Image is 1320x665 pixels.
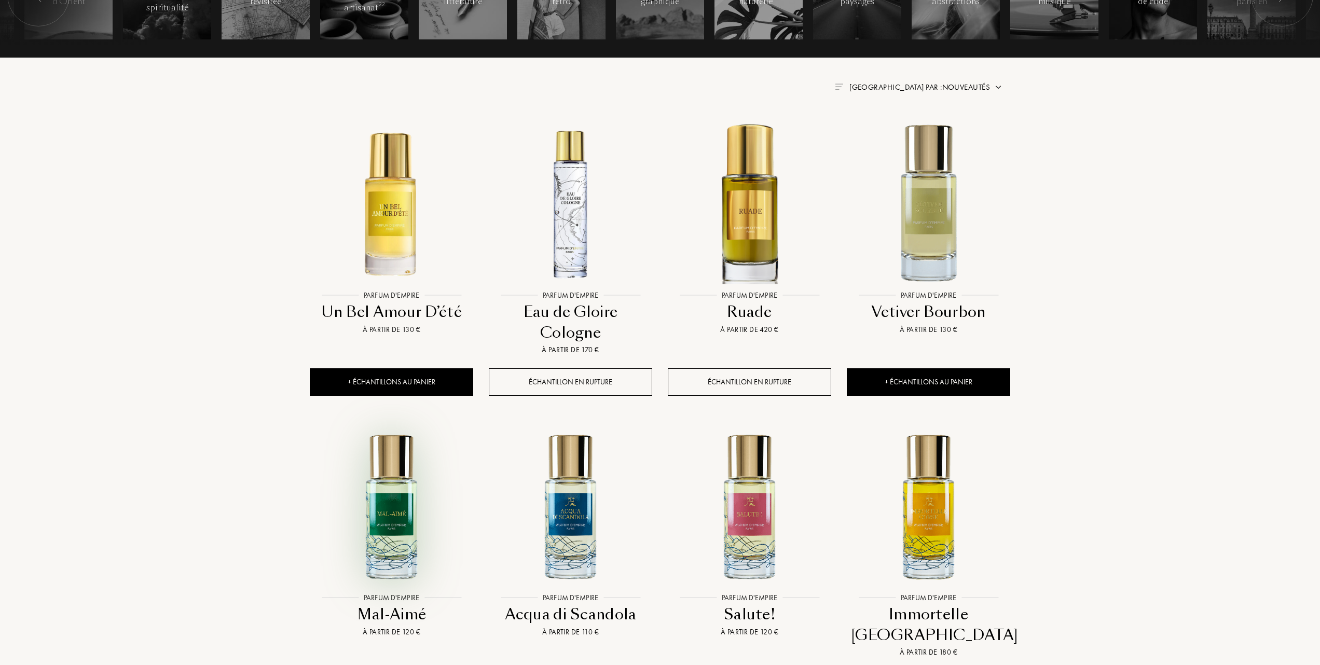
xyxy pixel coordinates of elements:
[311,123,472,284] img: Un Bel Amour D’été Parfum d'Empire
[668,112,831,348] a: Ruade Parfum d'EmpireParfum d'EmpireRuadeÀ partir de 420 €
[310,414,473,650] a: Mal-Aimé Parfum d'EmpireParfum d'EmpireMal-AiméÀ partir de 120 €
[489,112,652,368] a: Eau de Gloire Cologne Parfum d'EmpireParfum d'EmpireEau de Gloire CologneÀ partir de 170 €
[489,368,652,396] div: Échantillon en rupture
[851,324,1006,335] div: À partir de 130 €
[490,123,651,284] img: Eau de Gloire Cologne Parfum d'Empire
[489,414,652,650] a: Acqua di Scandola Parfum d'EmpireParfum d'EmpireAcqua di ScandolaÀ partir de 110 €
[669,123,830,284] img: Ruade Parfum d'Empire
[835,84,843,90] img: filter_by.png
[672,324,827,335] div: À partir de 420 €
[847,368,1010,396] div: + Échantillons au panier
[493,302,648,343] div: Eau de Gloire Cologne
[314,627,469,638] div: À partir de 120 €
[490,425,651,587] img: Acqua di Scandola Parfum d'Empire
[669,425,830,587] img: Salute! Parfum d'Empire
[849,82,990,92] span: [GEOGRAPHIC_DATA] par : Nouveautés
[379,1,385,8] span: 22
[310,112,473,348] a: Un Bel Amour D’été Parfum d'EmpireParfum d'EmpireUn Bel Amour D’étéÀ partir de 130 €
[851,647,1006,658] div: À partir de 180 €
[493,627,648,638] div: À partir de 110 €
[311,425,472,587] img: Mal-Aimé Parfum d'Empire
[994,83,1002,91] img: arrow.png
[848,123,1009,284] img: Vetiver Bourbon Parfum d'Empire
[848,425,1009,587] img: Immortelle Corse Parfum d'Empire
[668,368,831,396] div: Échantillon en rupture
[668,414,831,650] a: Salute! Parfum d'EmpireParfum d'EmpireSalute!À partir de 120 €
[314,324,469,335] div: À partir de 130 €
[310,368,473,396] div: + Échantillons au panier
[672,627,827,638] div: À partir de 120 €
[493,344,648,355] div: À partir de 170 €
[847,112,1010,348] a: Vetiver Bourbon Parfum d'EmpireParfum d'EmpireVetiver BourbonÀ partir de 130 €
[851,604,1006,645] div: Immortelle [GEOGRAPHIC_DATA]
